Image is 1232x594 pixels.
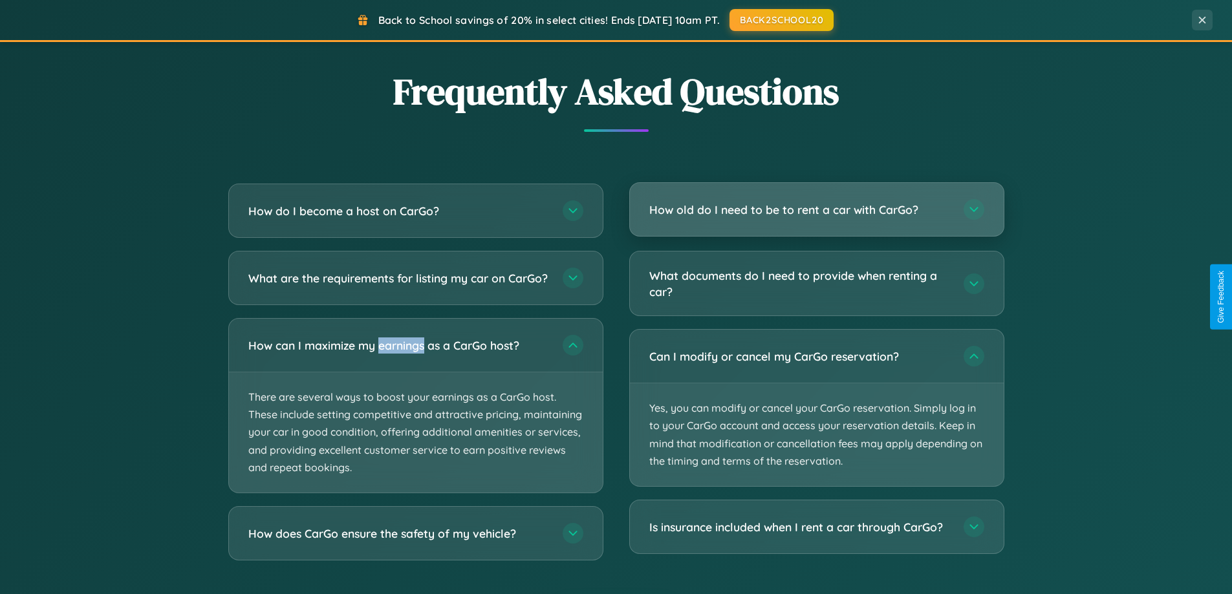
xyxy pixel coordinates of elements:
[630,383,1004,486] p: Yes, you can modify or cancel your CarGo reservation. Simply log in to your CarGo account and acc...
[649,348,951,365] h3: Can I modify or cancel my CarGo reservation?
[378,14,720,27] span: Back to School savings of 20% in select cities! Ends [DATE] 10am PT.
[729,9,834,31] button: BACK2SCHOOL20
[649,202,951,218] h3: How old do I need to be to rent a car with CarGo?
[248,270,550,286] h3: What are the requirements for listing my car on CarGo?
[1216,271,1226,323] div: Give Feedback
[248,337,550,354] h3: How can I maximize my earnings as a CarGo host?
[248,203,550,219] h3: How do I become a host on CarGo?
[649,268,951,299] h3: What documents do I need to provide when renting a car?
[229,372,603,493] p: There are several ways to boost your earnings as a CarGo host. These include setting competitive ...
[228,67,1004,116] h2: Frequently Asked Questions
[649,519,951,535] h3: Is insurance included when I rent a car through CarGo?
[248,525,550,542] h3: How does CarGo ensure the safety of my vehicle?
